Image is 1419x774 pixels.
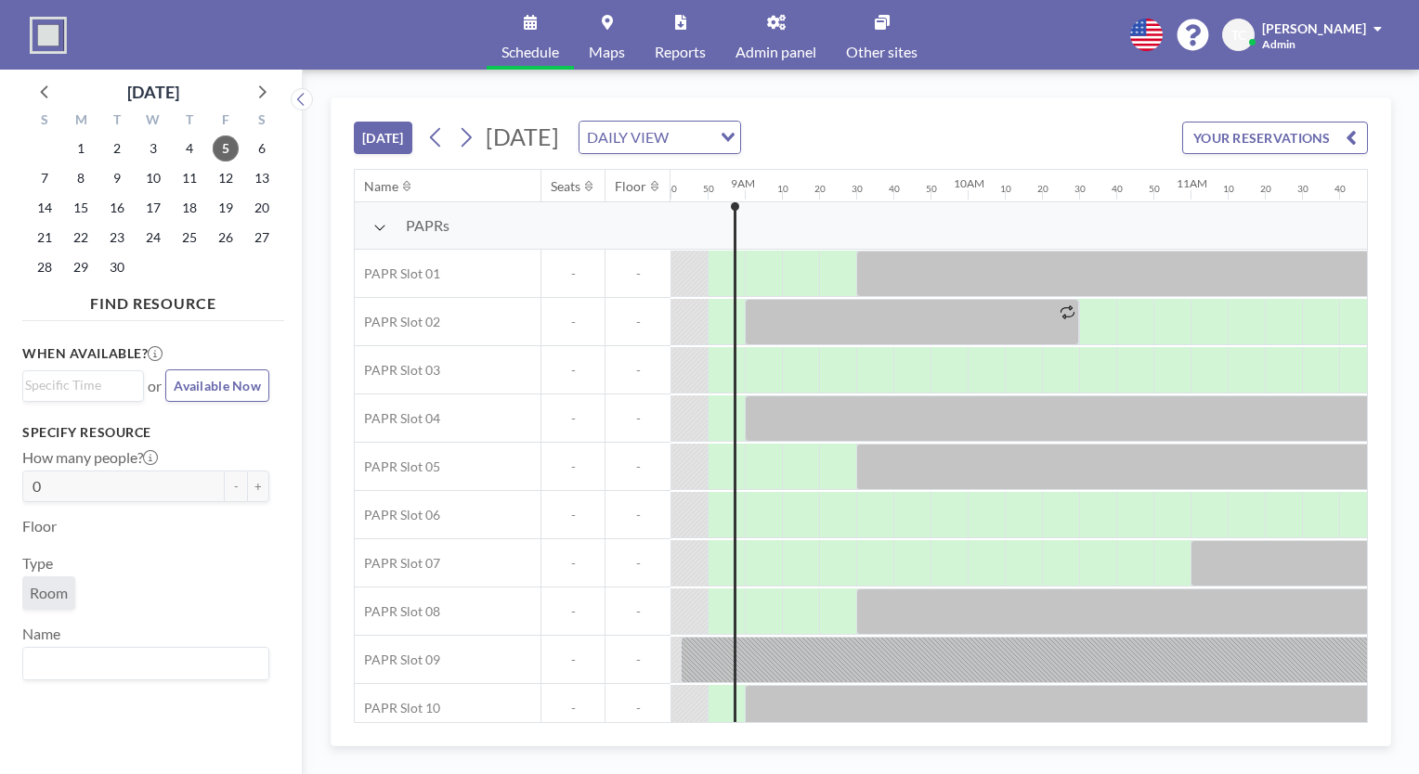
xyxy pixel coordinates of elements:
span: Schedule [501,45,559,59]
label: Floor [22,517,57,535]
span: - [541,603,605,620]
div: 30 [852,183,863,195]
div: 10 [1000,183,1011,195]
h3: Specify resource [22,424,269,441]
span: - [541,314,605,330]
span: Monday, September 8, 2025 [68,165,94,191]
div: 20 [1037,183,1048,195]
span: Tuesday, September 9, 2025 [104,165,130,191]
span: Admin [1262,37,1295,51]
label: Name [22,625,60,643]
span: Admin panel [736,45,816,59]
div: F [207,110,243,134]
span: Friday, September 12, 2025 [213,165,239,191]
span: Friday, September 5, 2025 [213,135,239,161]
span: - [541,700,605,716]
span: - [605,314,670,330]
div: 10 [777,183,788,195]
span: Sunday, September 14, 2025 [32,195,58,221]
div: Search for option [23,371,143,399]
span: PAPR Slot 01 [355,265,440,282]
button: Available Now [165,369,269,402]
span: Sunday, September 7, 2025 [32,165,58,191]
span: - [541,555,605,572]
span: TC [1231,27,1246,44]
span: - [541,362,605,379]
span: - [605,507,670,523]
div: Name [364,178,398,195]
span: Saturday, September 6, 2025 [249,135,275,161]
div: W [136,110,172,134]
span: Sunday, September 28, 2025 [32,254,58,280]
div: 40 [1334,183,1346,195]
span: Thursday, September 18, 2025 [176,195,202,221]
span: - [605,555,670,572]
div: 30 [1297,183,1308,195]
span: PAPR Slot 02 [355,314,440,330]
div: 40 [889,183,900,195]
span: PAPR Slot 06 [355,507,440,523]
span: Thursday, September 4, 2025 [176,135,202,161]
div: 20 [814,183,826,195]
span: or [148,377,162,395]
div: 10AM [954,176,984,190]
span: PAPR Slot 03 [355,362,440,379]
div: 40 [1112,183,1123,195]
label: Type [22,554,53,573]
span: [DATE] [486,123,559,150]
span: Tuesday, September 23, 2025 [104,225,130,251]
input: Search for option [25,375,133,395]
div: Search for option [23,648,268,679]
span: Saturday, September 27, 2025 [249,225,275,251]
span: Monday, September 1, 2025 [68,135,94,161]
span: - [541,265,605,282]
span: Wednesday, September 3, 2025 [140,135,166,161]
button: + [247,471,269,502]
span: - [605,265,670,282]
span: Maps [589,45,625,59]
span: - [605,651,670,668]
div: 30 [1074,183,1086,195]
span: Reports [655,45,706,59]
span: Saturday, September 20, 2025 [249,195,275,221]
span: - [541,458,605,475]
span: - [605,410,670,427]
button: [DATE] [354,122,412,154]
button: YOUR RESERVATIONS [1182,122,1368,154]
span: - [605,362,670,379]
span: DAILY VIEW [583,125,672,149]
div: 10 [1223,183,1234,195]
span: Monday, September 15, 2025 [68,195,94,221]
span: Tuesday, September 16, 2025 [104,195,130,221]
span: Tuesday, September 30, 2025 [104,254,130,280]
div: 50 [703,183,714,195]
span: Monday, September 22, 2025 [68,225,94,251]
span: - [541,507,605,523]
span: Wednesday, September 24, 2025 [140,225,166,251]
span: Friday, September 26, 2025 [213,225,239,251]
div: 11AM [1177,176,1207,190]
div: 9AM [731,176,755,190]
span: Thursday, September 25, 2025 [176,225,202,251]
span: - [541,651,605,668]
span: Room [30,584,68,602]
div: 40 [666,183,677,195]
img: organization-logo [30,17,67,54]
div: S [243,110,280,134]
span: Tuesday, September 2, 2025 [104,135,130,161]
span: Wednesday, September 17, 2025 [140,195,166,221]
div: 50 [926,183,937,195]
span: Other sites [846,45,918,59]
span: - [605,458,670,475]
div: 20 [1260,183,1271,195]
div: 50 [1149,183,1160,195]
input: Search for option [25,651,258,676]
span: [PERSON_NAME] [1262,20,1366,36]
div: Search for option [579,122,740,153]
button: - [225,471,247,502]
span: PAPR Slot 09 [355,651,440,668]
div: [DATE] [127,79,179,105]
span: PAPRs [406,216,449,235]
span: - [541,410,605,427]
span: - [605,603,670,620]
